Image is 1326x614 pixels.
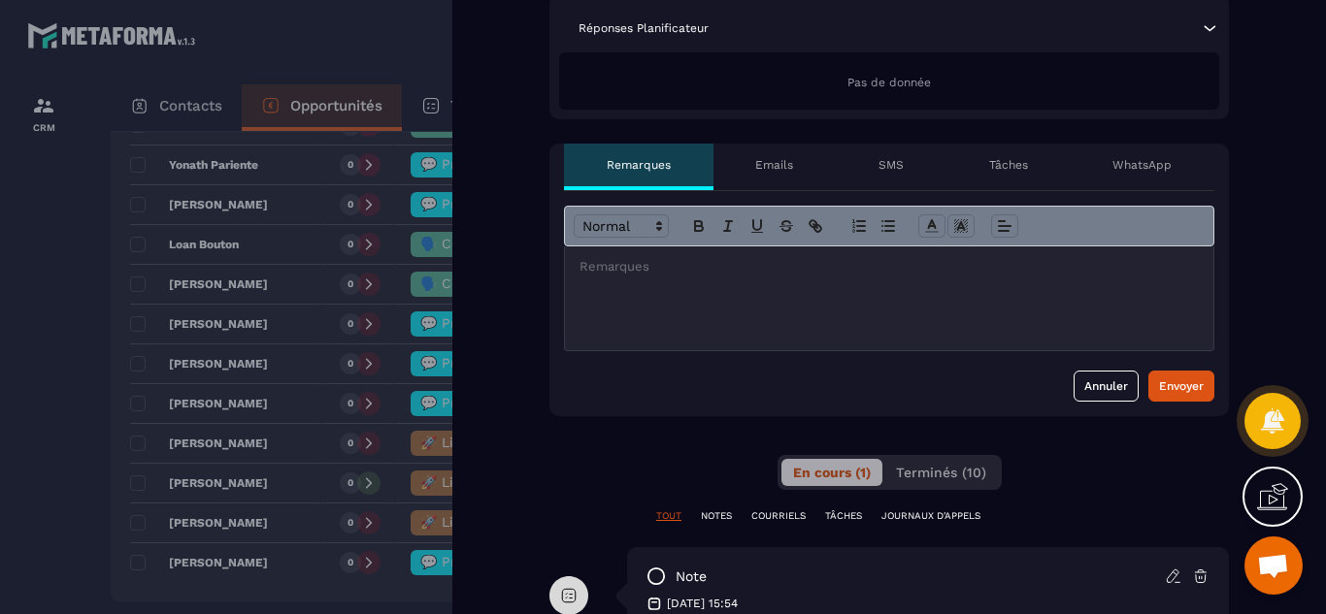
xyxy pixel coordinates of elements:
span: Pas de donnée [847,76,931,89]
p: SMS [878,157,904,173]
p: Remarques [607,157,671,173]
p: [DATE] 15:54 [667,596,738,611]
div: Ouvrir le chat [1244,536,1303,595]
p: JOURNAUX D'APPELS [881,509,980,523]
p: WhatsApp [1112,157,1172,173]
button: Terminés (10) [884,459,998,486]
button: Envoyer [1148,371,1214,402]
p: Réponses Planificateur [579,20,709,36]
button: En cours (1) [781,459,882,486]
p: COURRIELS [751,509,806,523]
span: En cours (1) [793,465,871,480]
span: Terminés (10) [896,465,986,480]
p: note [676,567,707,586]
p: Emails [755,157,793,173]
p: TÂCHES [825,509,862,523]
p: Tâches [989,157,1028,173]
div: Envoyer [1159,376,1204,396]
button: Annuler [1074,371,1139,402]
p: TOUT [656,509,681,523]
p: NOTES [701,509,732,523]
